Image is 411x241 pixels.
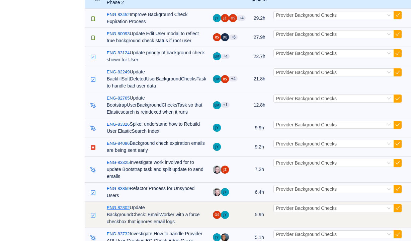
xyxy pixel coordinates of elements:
[229,14,237,22] img: OS
[221,211,229,219] img: JY
[107,50,130,56] a: ENG-83124
[107,11,130,18] a: ENG-83452
[90,77,96,82] img: 10318
[213,101,221,109] img: EM
[387,187,391,192] i: icon: down
[107,231,130,237] a: ENG-83732
[90,145,96,150] img: 10303
[249,183,270,202] td: 6.4h
[249,118,270,137] td: 9.9h
[249,66,270,92] td: 21.8h
[103,183,210,202] td: Refactor Process for Unsynced Users
[221,14,229,22] img: JZ
[213,143,221,151] img: JY
[103,9,210,28] td: Improve Background Check Expiration Process
[107,121,130,128] a: ENG-83326
[213,166,221,174] img: MG
[249,157,270,183] td: 7.2h
[221,102,230,108] aui-badge: +1
[394,230,402,238] button: icon: check
[90,213,96,218] img: 10318
[387,142,391,146] i: icon: down
[394,121,402,129] button: icon: check
[90,35,96,41] img: 10315
[103,92,210,118] td: Update BootstrapUserBackgroundChecksTask so that Elasticsearch is reindexed when it runs
[387,13,391,18] i: icon: down
[221,166,229,174] img: JZ
[387,97,391,101] i: icon: down
[103,66,210,92] td: Update BackfillSoftDeletedUserBackgroundChecksTask to handle bad user data
[394,159,402,167] button: icon: check
[107,204,130,211] a: ENG-82802
[387,161,391,166] i: icon: down
[103,137,210,157] td: Background check expiration emails are being sent early
[394,204,402,212] button: icon: check
[276,205,337,211] span: Provider Background Checks
[221,75,229,83] img: RS
[276,96,337,101] span: Provider Background Checks
[249,137,270,157] td: 9.2h
[394,11,402,19] button: icon: check
[103,118,210,137] td: Spike: understand how to Rebuild User ElasticSearch Index
[394,140,402,148] button: icon: check
[249,9,270,28] td: 29.2h
[276,32,337,37] span: Provider Background Checks
[221,54,230,59] aui-badge: +4
[249,47,270,66] td: 22.7h
[394,49,402,57] button: icon: check
[394,68,402,76] button: icon: check
[221,188,229,196] img: JY
[107,95,130,102] a: ENG-82765
[387,232,391,237] i: icon: down
[387,206,391,211] i: icon: down
[276,122,337,127] span: Provider Background Checks
[276,12,337,18] span: Provider Background Checks
[229,76,238,81] aui-badge: +4
[103,202,210,228] td: Update BackgroundCheck::EmailWorker with a force checkbox that ignores email logs
[276,160,337,166] span: Provider Background Checks
[213,33,221,41] img: RS
[103,28,210,47] td: Update Edit User modal to reflect true background check status if root user
[249,28,270,47] td: 27.9h
[107,185,130,192] a: ENG-83859
[229,35,238,40] aui-badge: +6
[90,190,96,195] img: 10318
[213,124,221,132] img: JY
[276,141,337,146] span: Provider Background Checks
[107,159,130,166] a: ENG-83325
[213,14,221,22] img: JY
[276,51,337,56] span: Provider Background Checks
[103,47,210,66] td: Update priority of background check shown for User
[103,157,210,183] td: Investigate work involved for to update Bootstrap task and split update to send emails
[276,70,337,75] span: Provider Background Checks
[387,70,391,75] i: icon: down
[213,211,221,219] img: OS
[213,52,221,60] img: EM
[90,54,96,60] img: 10318
[276,232,337,237] span: Provider Background Checks
[387,51,391,56] i: icon: down
[90,126,96,131] img: 10309
[107,31,130,37] a: ENG-80093
[387,32,391,37] i: icon: down
[276,186,337,192] span: Provider Background Checks
[107,69,130,75] a: ENG-82249
[107,140,130,147] a: ENG-84086
[394,30,402,38] button: icon: check
[90,235,96,241] img: 10309
[394,185,402,193] button: icon: check
[213,75,221,83] img: EM
[90,16,96,21] img: 10315
[90,103,96,108] img: 10309
[387,123,391,127] i: icon: down
[249,202,270,228] td: 5.9h
[221,33,229,41] img: DE
[394,95,402,103] button: icon: check
[213,188,221,196] img: MG
[249,92,270,118] td: 12.8h
[237,15,246,21] aui-badge: +4
[90,167,96,173] img: 10309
